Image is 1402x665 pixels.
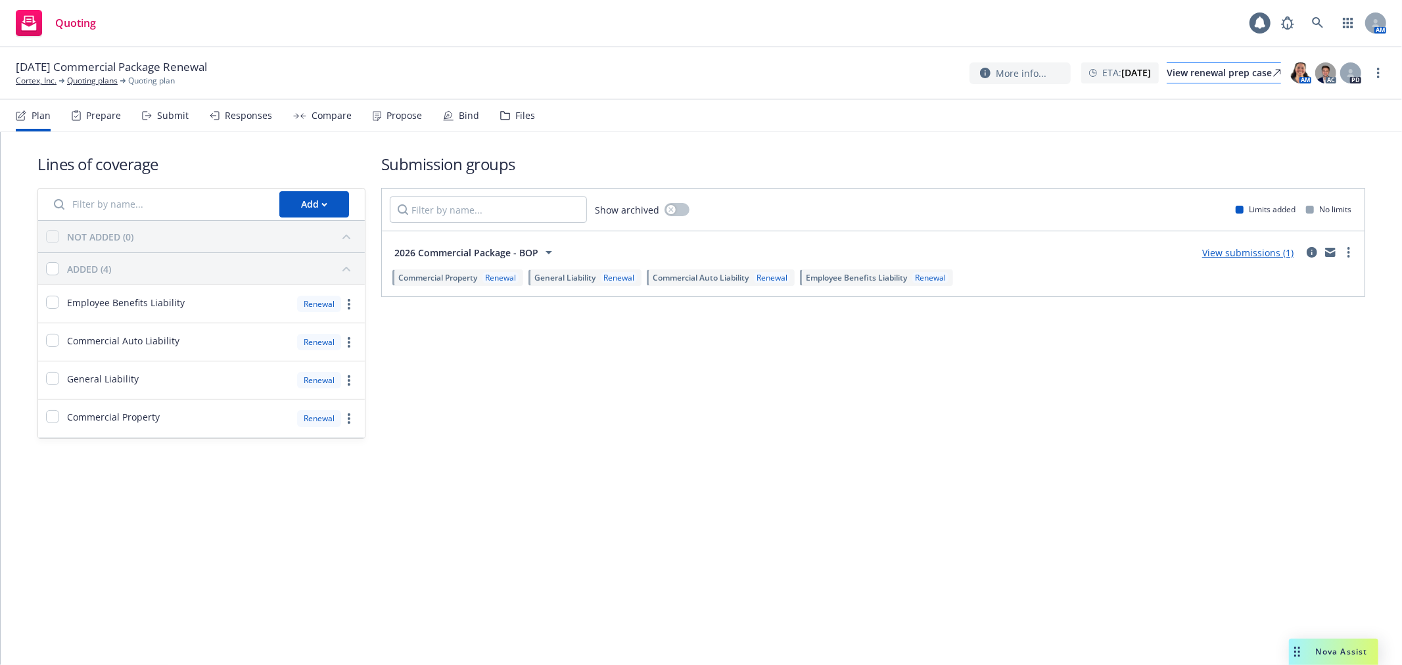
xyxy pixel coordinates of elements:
div: Prepare [86,110,121,121]
span: Employee Benefits Liability [67,296,185,310]
a: circleInformation [1304,244,1320,260]
a: more [341,373,357,388]
span: [DATE] Commercial Package Renewal [16,59,207,75]
span: General Liability [534,272,596,283]
div: Renewal [297,334,341,350]
button: More info... [970,62,1071,84]
a: mail [1322,244,1338,260]
div: No limits [1306,204,1351,215]
div: Add [301,192,327,217]
div: Submit [157,110,189,121]
a: Quoting plans [67,75,118,87]
div: Renewal [482,272,519,283]
img: photo [1315,62,1336,83]
div: Propose [386,110,422,121]
a: more [1341,244,1357,260]
input: Filter by name... [46,191,271,218]
div: Limits added [1236,204,1296,215]
a: Report a Bug [1274,10,1301,36]
a: View submissions (1) [1202,246,1294,259]
button: NOT ADDED (0) [67,226,357,247]
span: Commercial Property [398,272,477,283]
a: more [341,411,357,426]
div: NOT ADDED (0) [67,230,133,244]
a: more [341,334,357,350]
div: Renewal [601,272,637,283]
h1: Lines of coverage [37,153,365,175]
div: Renewal [297,296,341,312]
a: Search [1305,10,1331,36]
div: Responses [225,110,272,121]
a: more [1370,65,1386,81]
span: Quoting plan [128,75,175,87]
a: Quoting [11,5,101,41]
span: Quoting [55,18,96,28]
button: Nova Assist [1289,639,1378,665]
div: Renewal [297,372,341,388]
div: Bind [459,110,479,121]
a: Cortex, Inc. [16,75,57,87]
div: Renewal [297,410,341,426]
span: Commercial Auto Liability [653,272,749,283]
button: ADDED (4) [67,258,357,279]
a: View renewal prep case [1167,62,1281,83]
span: Commercial Auto Liability [67,334,179,348]
div: ADDED (4) [67,262,111,276]
span: ETA : [1102,66,1151,80]
div: Compare [312,110,352,121]
span: More info... [996,66,1046,80]
div: Renewal [754,272,790,283]
input: Filter by name... [390,196,587,223]
span: 2026 Commercial Package - BOP [394,246,538,260]
div: View renewal prep case [1167,63,1281,83]
img: photo [1290,62,1311,83]
a: more [341,296,357,312]
h1: Submission groups [381,153,1365,175]
div: Drag to move [1289,639,1305,665]
div: Plan [32,110,51,121]
span: Employee Benefits Liability [806,272,907,283]
button: Add [279,191,349,218]
span: Nova Assist [1316,646,1368,657]
span: Commercial Property [67,410,160,424]
div: Files [515,110,535,121]
span: General Liability [67,372,139,386]
strong: [DATE] [1121,66,1151,79]
div: Renewal [912,272,948,283]
a: Switch app [1335,10,1361,36]
button: 2026 Commercial Package - BOP [390,239,561,265]
span: Show archived [595,203,659,217]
